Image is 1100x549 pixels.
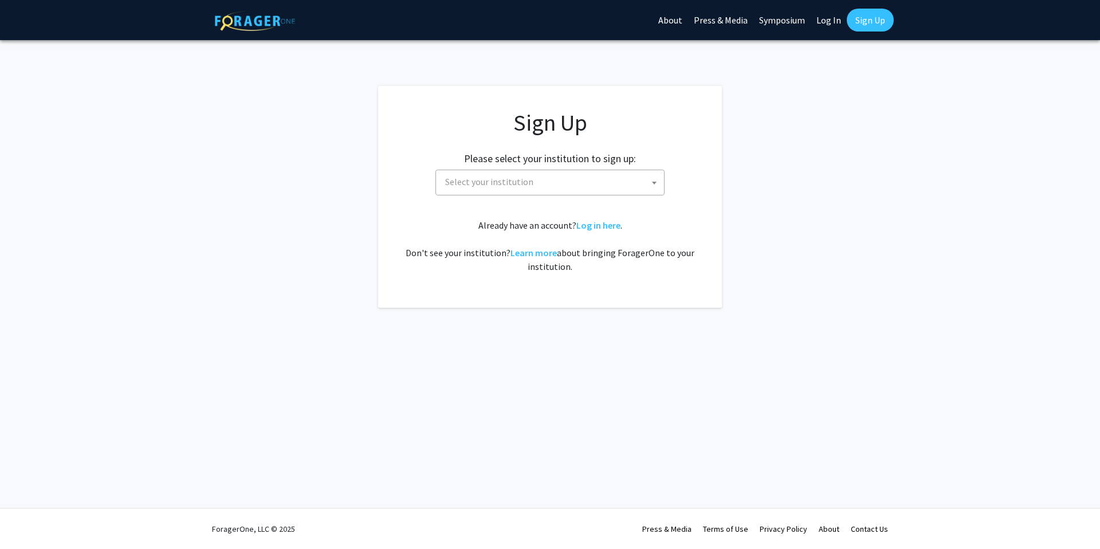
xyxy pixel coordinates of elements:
[642,524,692,534] a: Press & Media
[215,11,295,31] img: ForagerOne Logo
[464,152,636,165] h2: Please select your institution to sign up:
[819,524,839,534] a: About
[760,524,807,534] a: Privacy Policy
[401,109,699,136] h1: Sign Up
[851,524,888,534] a: Contact Us
[435,170,665,195] span: Select your institution
[703,524,748,534] a: Terms of Use
[401,218,699,273] div: Already have an account? . Don't see your institution? about bringing ForagerOne to your institut...
[510,247,557,258] a: Learn more about bringing ForagerOne to your institution
[445,176,533,187] span: Select your institution
[576,219,620,231] a: Log in here
[847,9,894,32] a: Sign Up
[441,170,664,194] span: Select your institution
[212,509,295,549] div: ForagerOne, LLC © 2025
